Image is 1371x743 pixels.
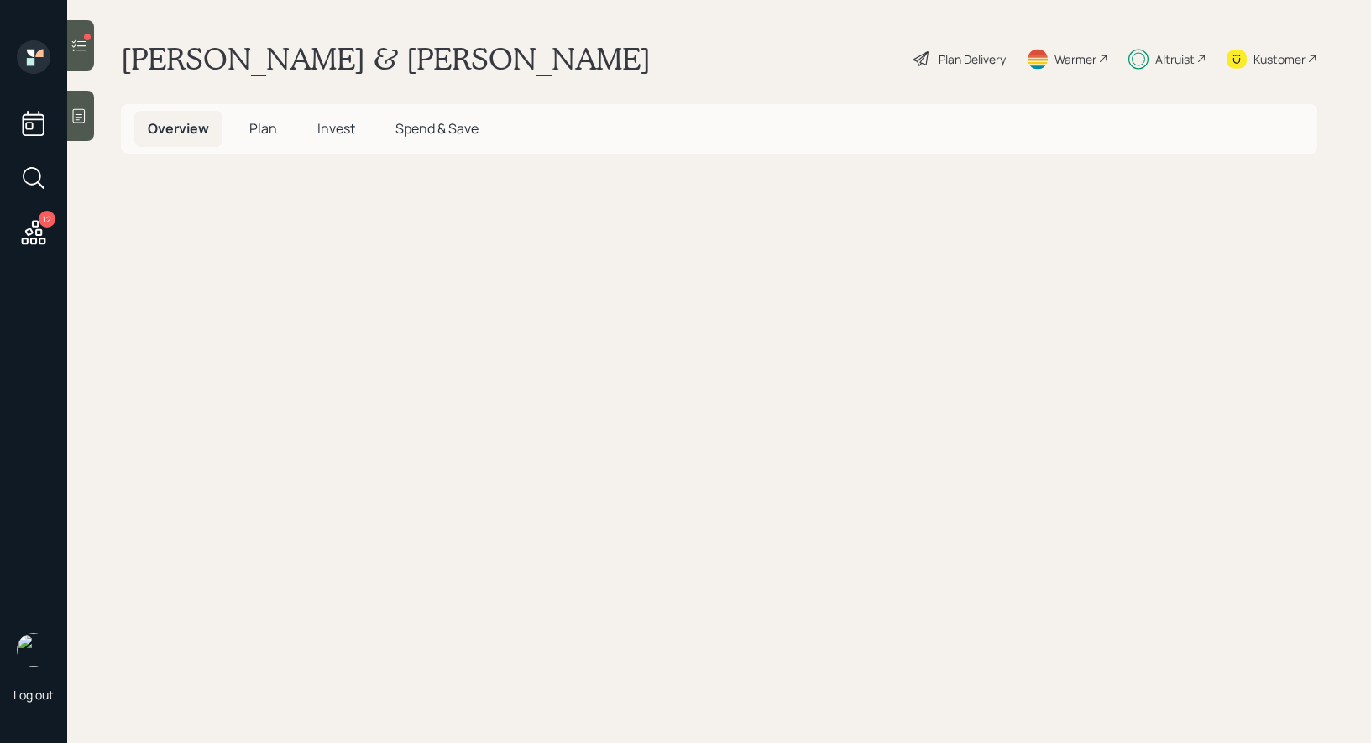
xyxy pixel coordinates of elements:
[17,633,50,667] img: treva-nostdahl-headshot.png
[1155,50,1195,68] div: Altruist
[148,119,209,138] span: Overview
[13,687,54,703] div: Log out
[39,211,55,228] div: 12
[939,50,1006,68] div: Plan Delivery
[395,119,479,138] span: Spend & Save
[1253,50,1306,68] div: Kustomer
[317,119,355,138] span: Invest
[121,40,651,77] h1: [PERSON_NAME] & [PERSON_NAME]
[1054,50,1096,68] div: Warmer
[249,119,277,138] span: Plan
